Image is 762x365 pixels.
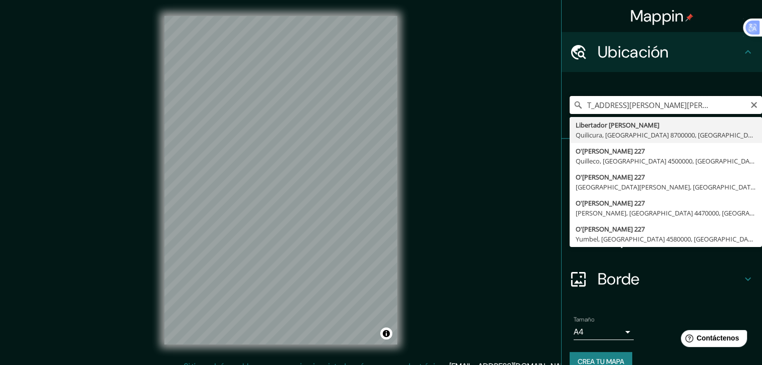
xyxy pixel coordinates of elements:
[164,16,397,344] canvas: Mapa
[576,234,757,243] font: Yumbel, [GEOGRAPHIC_DATA] 4580000, [GEOGRAPHIC_DATA]
[562,259,762,299] div: Borde
[570,96,762,114] input: Elige tu ciudad o zona
[576,198,645,207] font: O'[PERSON_NAME] 227
[574,324,634,340] div: A4
[576,224,645,233] font: O'[PERSON_NAME] 227
[673,326,751,354] iframe: Lanzador de widgets de ayuda
[574,326,584,337] font: A4
[562,219,762,259] div: Disposición
[562,179,762,219] div: Estilo
[630,5,684,26] font: Mappin
[576,120,659,129] font: Libertador [PERSON_NAME]
[576,130,761,139] font: Quilicura, [GEOGRAPHIC_DATA] 8700000, [GEOGRAPHIC_DATA]
[574,315,594,323] font: Tamaño
[562,32,762,72] div: Ubicación
[562,139,762,179] div: Patas
[598,41,669,62] font: Ubicación
[685,13,693,21] img: pin-icon.png
[598,268,640,289] font: Borde
[380,327,392,339] button: Activar o desactivar atribución
[576,156,759,165] font: Quilleco, [GEOGRAPHIC_DATA] 4500000, [GEOGRAPHIC_DATA]
[576,172,645,181] font: O'[PERSON_NAME] 227
[750,99,758,109] button: Claro
[576,146,645,155] font: O'[PERSON_NAME] 227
